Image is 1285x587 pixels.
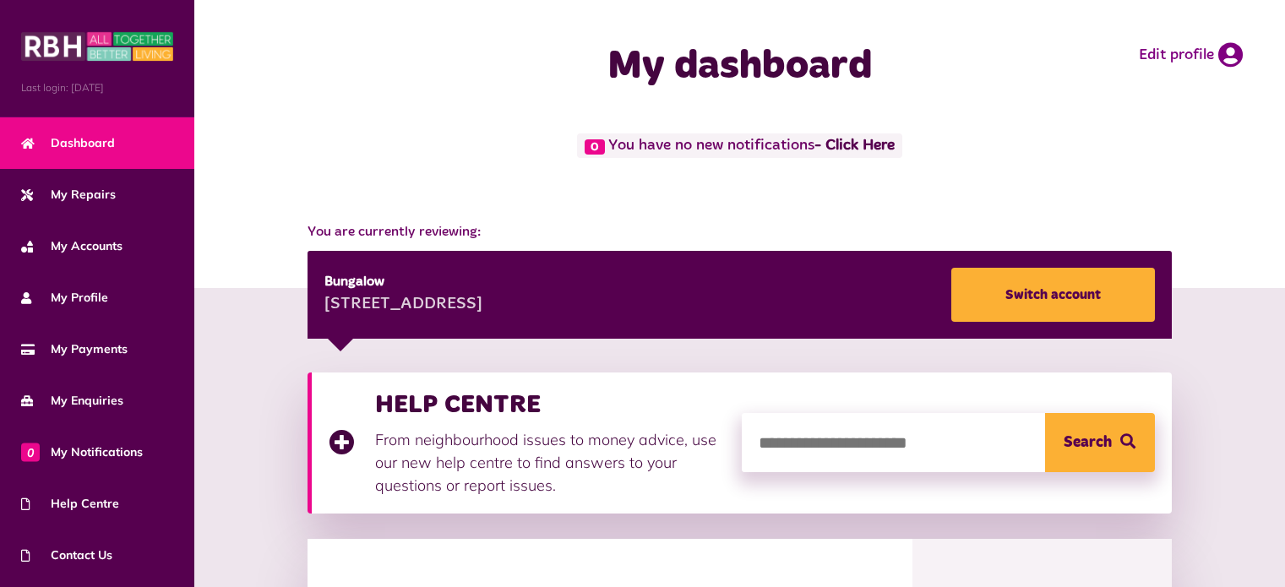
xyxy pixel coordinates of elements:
span: Search [1064,413,1112,472]
span: 0 [585,139,605,155]
a: - Click Here [814,139,895,154]
span: You have no new notifications [577,133,902,158]
img: MyRBH [21,30,173,63]
h1: My dashboard [484,42,996,91]
span: Help Centre [21,495,119,513]
span: Contact Us [21,546,112,564]
a: Switch account [951,268,1155,322]
div: [STREET_ADDRESS] [324,292,482,318]
span: 0 [21,443,40,461]
button: Search [1045,413,1155,472]
span: My Profile [21,289,108,307]
span: My Enquiries [21,392,123,410]
p: From neighbourhood issues to money advice, use our new help centre to find answers to your questi... [375,428,725,497]
div: Bungalow [324,272,482,292]
span: My Notifications [21,443,143,461]
span: My Accounts [21,237,123,255]
span: My Repairs [21,186,116,204]
span: Dashboard [21,134,115,152]
span: You are currently reviewing: [308,222,1171,242]
span: My Payments [21,340,128,358]
span: Last login: [DATE] [21,80,173,95]
h3: HELP CENTRE [375,389,725,420]
a: Edit profile [1139,42,1243,68]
